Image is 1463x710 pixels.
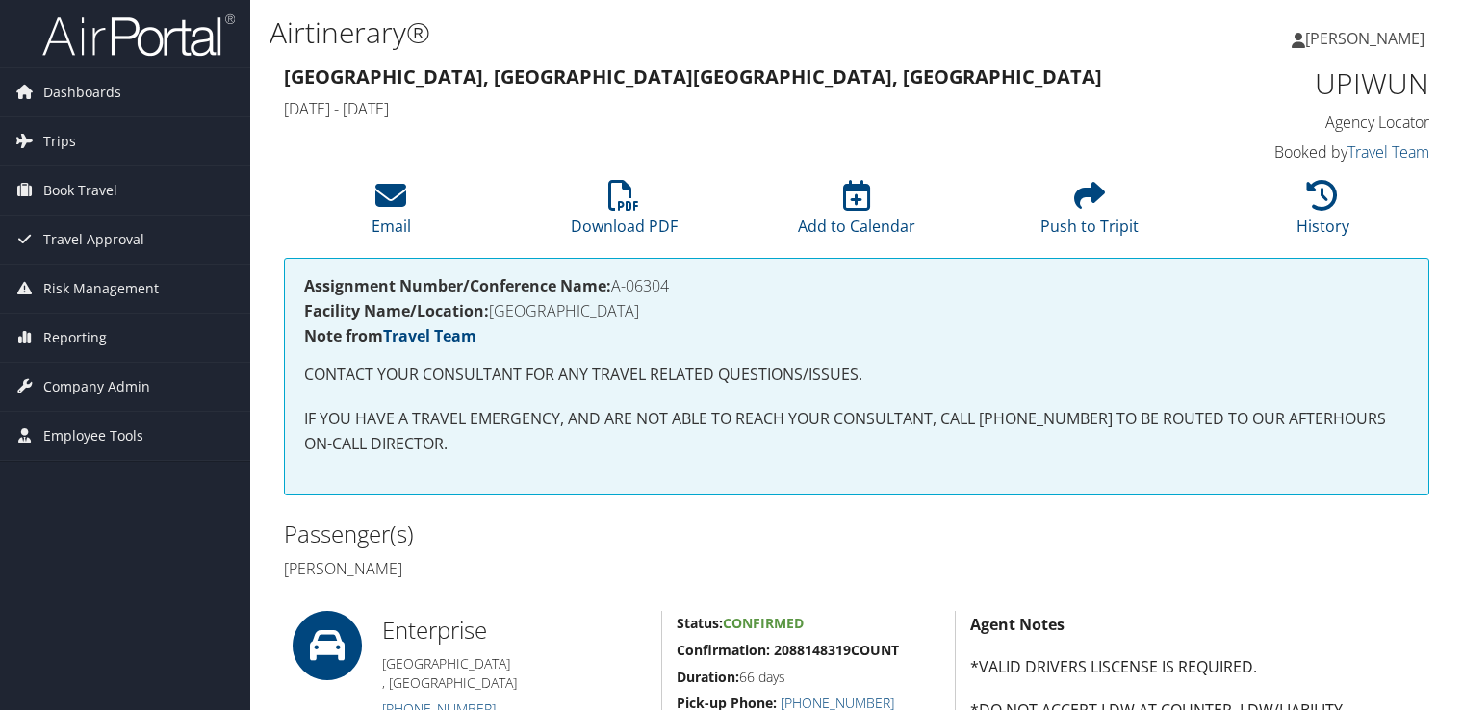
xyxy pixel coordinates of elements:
h4: [PERSON_NAME] [284,558,842,579]
strong: [GEOGRAPHIC_DATA], [GEOGRAPHIC_DATA] [GEOGRAPHIC_DATA], [GEOGRAPHIC_DATA] [284,63,1102,89]
a: Download PDF [571,190,678,237]
p: CONTACT YOUR CONSULTANT FOR ANY TRAVEL RELATED QUESTIONS/ISSUES. [304,363,1409,388]
span: Confirmed [723,614,804,632]
h2: Enterprise [382,614,647,647]
h4: Agency Locator [1165,112,1429,133]
span: Book Travel [43,166,117,215]
h1: Airtinerary® [269,13,1052,53]
span: Risk Management [43,265,159,313]
p: IF YOU HAVE A TRAVEL EMERGENCY, AND ARE NOT ABLE TO REACH YOUR CONSULTANT, CALL [PHONE_NUMBER] TO... [304,407,1409,456]
a: Travel Team [383,325,476,346]
span: Trips [43,117,76,165]
span: Dashboards [43,68,121,116]
h2: Passenger(s) [284,518,842,550]
a: [PERSON_NAME] [1292,10,1444,67]
a: History [1296,190,1349,237]
a: Email [372,190,411,237]
strong: Assignment Number/Conference Name: [304,275,611,296]
p: *VALID DRIVERS LISCENSE IS REQUIRED. [970,655,1429,680]
h4: [GEOGRAPHIC_DATA] [304,303,1409,318]
a: Push to Tripit [1040,190,1139,237]
strong: Duration: [677,668,739,686]
h5: 66 days [677,668,940,687]
h4: A-06304 [304,278,1409,293]
strong: Confirmation: 2088148319COUNT [677,641,899,659]
span: Company Admin [43,363,150,411]
strong: Agent Notes [970,614,1065,635]
strong: Status: [677,614,723,632]
strong: Facility Name/Location: [304,300,489,321]
span: Reporting [43,314,107,362]
h4: Booked by [1165,141,1429,163]
a: Travel Team [1347,141,1429,163]
span: Travel Approval [43,216,144,264]
h5: [GEOGRAPHIC_DATA] , [GEOGRAPHIC_DATA] [382,654,647,692]
h1: UPIWUN [1165,63,1429,104]
span: Employee Tools [43,412,143,460]
img: airportal-logo.png [42,13,235,58]
h4: [DATE] - [DATE] [284,98,1136,119]
strong: Note from [304,325,476,346]
span: [PERSON_NAME] [1305,28,1424,49]
a: Add to Calendar [798,190,915,237]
